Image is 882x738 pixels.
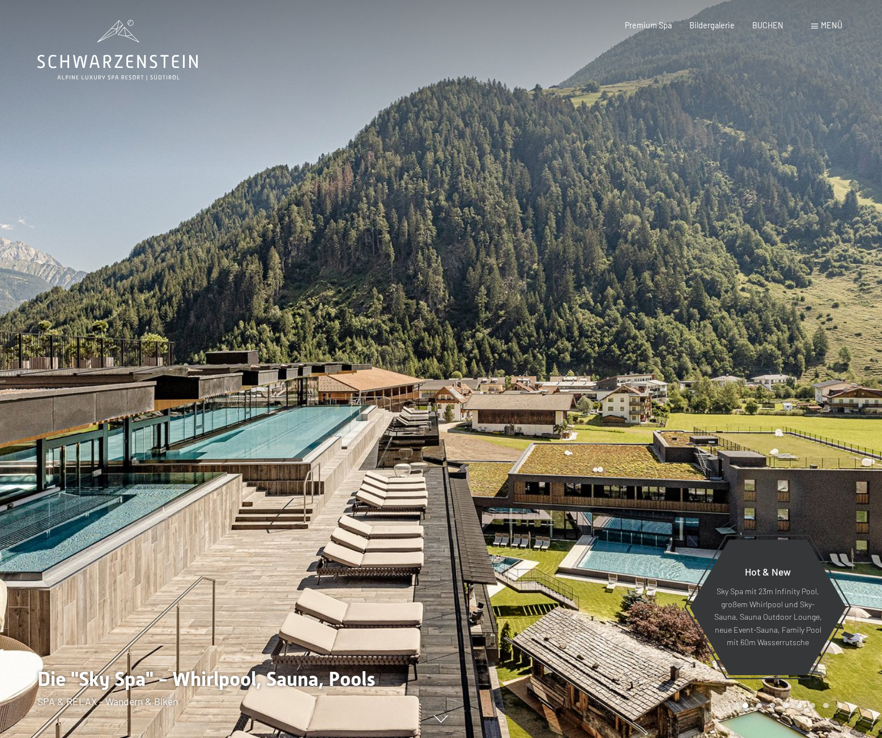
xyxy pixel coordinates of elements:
[837,703,842,709] div: Carousel Page 8
[745,565,791,578] span: Hot & New
[821,20,842,30] span: Menü
[756,703,762,709] div: Carousel Page 2
[743,703,748,709] div: Carousel Page 1 (Current Slide)
[752,20,783,30] a: BUCHEN
[689,539,847,676] a: Hot & New Sky Spa mit 23m Infinity Pool, großem Whirlpool und Sky-Sauna, Sauna Outdoor Lounge, ne...
[823,703,829,709] div: Carousel Page 7
[689,20,735,30] a: Bildergalerie
[739,703,842,709] div: Carousel Pagination
[770,703,776,709] div: Carousel Page 3
[783,703,789,709] div: Carousel Page 4
[810,703,816,709] div: Carousel Page 6
[714,585,822,649] p: Sky Spa mit 23m Infinity Pool, großem Whirlpool und Sky-Sauna, Sauna Outdoor Lounge, neue Event-S...
[625,20,672,30] a: Premium Spa
[796,703,802,709] div: Carousel Page 5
